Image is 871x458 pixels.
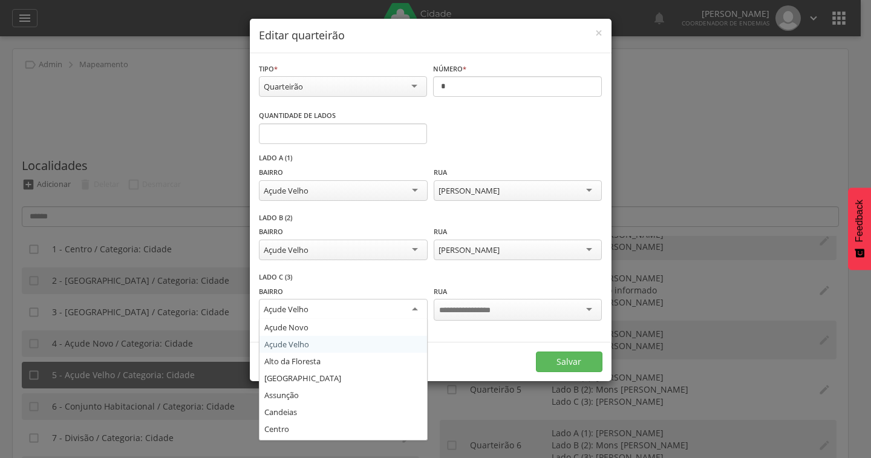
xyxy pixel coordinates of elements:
[259,387,426,404] div: Assunção
[439,244,500,255] div: [PERSON_NAME]
[259,287,283,296] label: Bairro
[854,200,865,242] span: Feedback
[439,185,500,196] div: [PERSON_NAME]
[259,420,426,437] div: Centro
[259,213,292,223] label: Lado B (2)
[264,244,308,255] div: Açude Velho
[259,353,426,370] div: Alto da Floresta
[595,24,602,41] span: ×
[536,352,602,372] button: Salvar
[259,272,292,282] label: Lado C (3)
[259,153,292,163] label: Lado A (1)
[259,227,283,237] label: Bairro
[259,404,426,420] div: Candeias
[259,319,426,336] div: Açude Novo
[264,185,308,196] div: Açude Velho
[433,64,466,74] label: Número
[434,287,447,296] label: Rua
[259,168,283,177] label: Bairro
[264,304,308,315] div: Açude Velho
[259,370,426,387] div: [GEOGRAPHIC_DATA]
[848,188,871,270] button: Feedback - Mostrar pesquisa
[259,28,602,44] h4: Editar quarteirão
[259,437,426,454] div: Conjunto Habitacional
[259,336,426,353] div: Açude Velho
[434,168,447,177] label: Rua
[259,64,278,74] label: Tipo
[259,111,336,120] label: Quantidade de lados
[595,27,602,39] button: Close
[434,227,447,237] label: Rua
[264,81,303,92] div: Quarteirão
